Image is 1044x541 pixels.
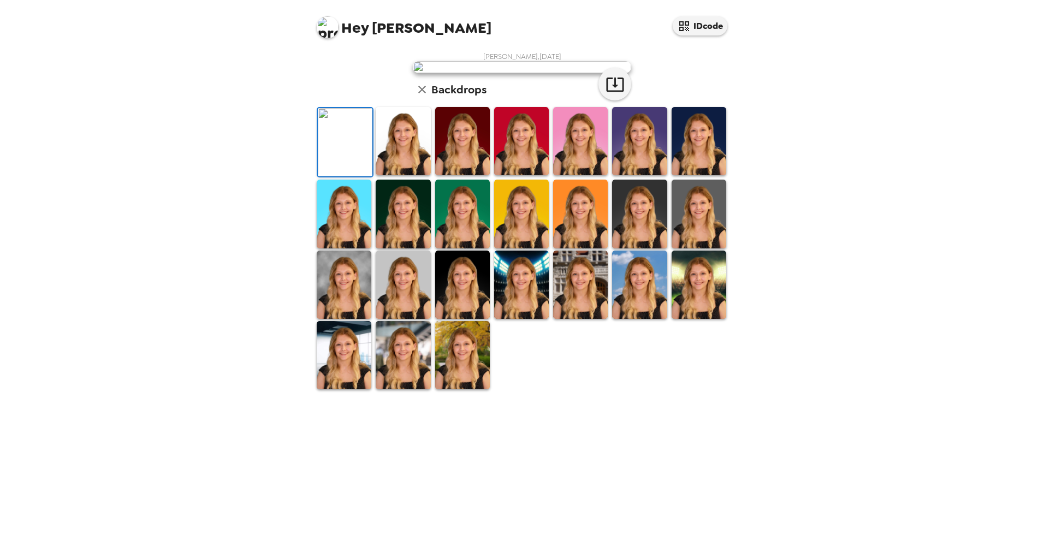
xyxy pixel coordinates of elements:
img: Original [318,108,372,176]
span: [PERSON_NAME] [317,11,491,35]
button: IDcode [673,16,727,35]
img: user [413,61,631,73]
h6: Backdrops [431,81,487,98]
img: profile pic [317,16,339,38]
span: Hey [341,18,369,38]
span: [PERSON_NAME] , [DATE] [483,52,561,61]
